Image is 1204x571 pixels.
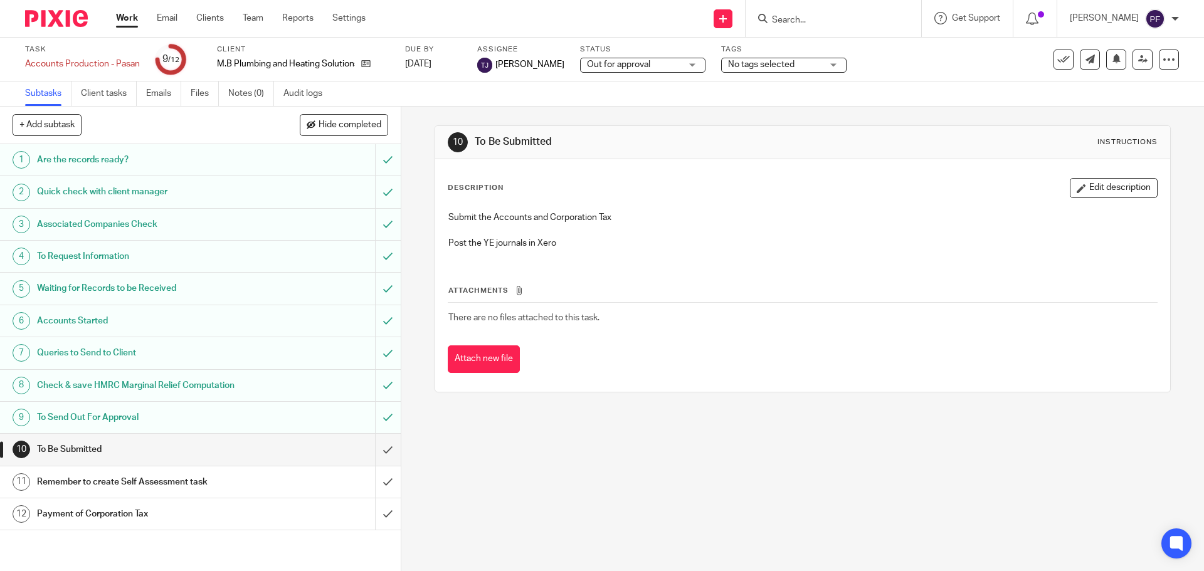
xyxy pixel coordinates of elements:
p: Description [448,183,504,193]
a: Notes (0) [228,81,274,106]
span: No tags selected [728,60,795,69]
a: Team [243,12,263,24]
h1: Are the records ready? [37,150,254,169]
label: Due by [405,45,462,55]
img: svg%3E [477,58,492,73]
h1: Remember to create Self Assessment task [37,473,254,491]
a: Reports [282,12,314,24]
span: Hide completed [319,120,381,130]
div: 6 [13,312,30,330]
span: There are no files attached to this task. [448,313,599,322]
p: Submit the Accounts and Corporation Tax [448,211,1156,224]
div: 1 [13,151,30,169]
a: Clients [196,12,224,24]
a: Emails [146,81,181,106]
button: Attach new file [448,345,520,374]
div: 10 [13,441,30,458]
a: Work [116,12,138,24]
img: svg%3E [1145,9,1165,29]
label: Client [217,45,389,55]
h1: Accounts Started [37,312,254,330]
h1: Check & save HMRC Marginal Relief Computation [37,376,254,395]
div: 2 [13,184,30,201]
label: Status [580,45,705,55]
h1: Associated Companies Check [37,215,254,234]
small: /12 [168,56,179,63]
img: Pixie [25,10,88,27]
a: Client tasks [81,81,137,106]
label: Tags [721,45,847,55]
h1: To Be Submitted [37,440,254,459]
a: Email [157,12,177,24]
div: 8 [13,377,30,394]
div: 9 [162,52,179,66]
span: Out for approval [587,60,650,69]
div: 4 [13,248,30,265]
div: 9 [13,409,30,426]
span: [DATE] [405,60,431,68]
div: 10 [448,132,468,152]
p: Post the YE journals in Xero [448,237,1156,249]
input: Search [771,15,884,26]
div: 12 [13,505,30,523]
label: Assignee [477,45,564,55]
a: Subtasks [25,81,71,106]
h1: To Request Information [37,247,254,266]
a: Files [191,81,219,106]
span: Attachments [448,287,509,294]
label: Task [25,45,140,55]
button: Edit description [1070,178,1158,198]
button: Hide completed [300,114,388,135]
div: Instructions [1097,137,1158,147]
div: 11 [13,473,30,491]
p: M.B Plumbing and Heating Solutions Ltd [217,58,355,70]
h1: Payment of Corporation Tax [37,505,254,523]
h1: Queries to Send to Client [37,343,254,362]
button: + Add subtask [13,114,82,135]
h1: Quick check with client manager [37,182,254,201]
span: [PERSON_NAME] [495,58,564,71]
h1: To Send Out For Approval [37,408,254,427]
h1: Waiting for Records to be Received [37,279,254,298]
div: 3 [13,216,30,233]
h1: To Be Submitted [475,135,830,149]
div: 5 [13,280,30,298]
a: Audit logs [283,81,332,106]
span: Get Support [952,14,1000,23]
p: [PERSON_NAME] [1070,12,1139,24]
a: Settings [332,12,366,24]
div: 7 [13,344,30,362]
div: Accounts Production - Pasan [25,58,140,70]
